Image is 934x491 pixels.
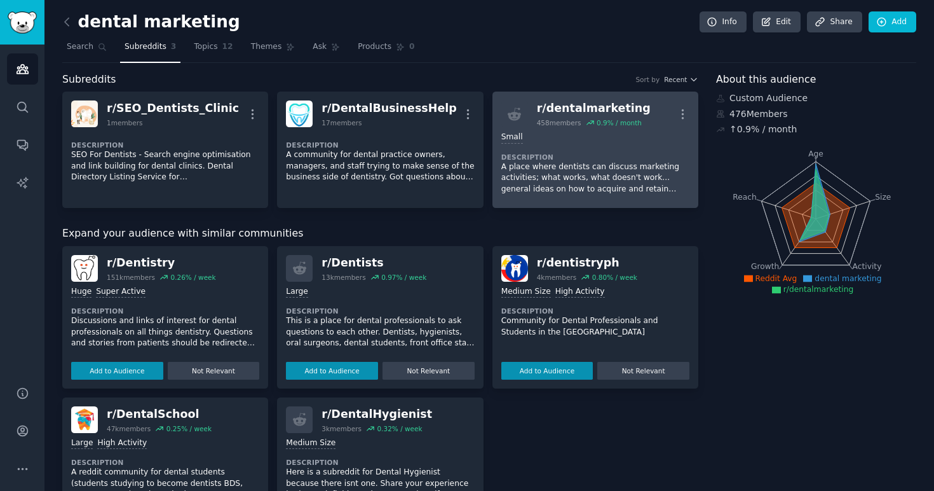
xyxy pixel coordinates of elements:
span: 0 [409,41,415,53]
dt: Description [286,307,474,315]
dt: Description [501,153,689,162]
div: 47k members [107,424,151,433]
span: About this audience [716,72,816,88]
div: Custom Audience [716,92,916,105]
a: SEO_Dentists_Clinicr/SEO_Dentists_Clinic1membersDescriptionSEO For Dentists - Search engine optim... [62,92,268,208]
span: Reddit Avg [755,274,797,283]
div: r/ SEO_Dentists_Clinic [107,100,239,116]
button: Not Relevant [382,362,475,380]
div: 0.80 % / week [592,273,637,282]
div: r/ dentalmarketing [537,100,651,116]
div: Small [501,132,523,144]
a: Info [700,11,747,33]
a: Share [807,11,862,33]
dt: Description [501,307,689,315]
h2: dental marketing [62,12,240,32]
div: 13k members [321,273,365,282]
p: SEO For Dentists - Search engine optimisation and link building for dental clinics. Dental Direct... [71,149,259,183]
div: Medium Size [501,286,551,298]
p: A place where dentists can discuss marketing activities; what works, what doesn't work... general... [501,162,689,195]
div: 0.97 % / week [381,273,426,282]
button: Add to Audience [501,362,593,380]
span: r/dentalmarketing [783,285,853,294]
button: Recent [664,75,698,84]
tspan: Activity [853,262,882,271]
div: ↑ 0.9 % / month [729,123,797,136]
span: Products [358,41,391,53]
img: DentalSchool [71,406,98,433]
span: Subreddits [125,41,166,53]
div: r/ Dentists [321,255,426,271]
button: Not Relevant [168,362,260,380]
dt: Description [286,141,474,149]
div: 0.32 % / week [377,424,422,433]
a: Search [62,37,111,63]
span: dental marketing [815,274,881,283]
span: Topics [194,41,217,53]
div: High Activity [555,286,605,298]
dt: Description [71,307,259,315]
tspan: Age [808,149,823,158]
div: Sort by [635,75,660,84]
tspan: Size [875,192,891,201]
tspan: Growth [751,262,779,271]
img: SEO_Dentists_Clinic [71,100,98,127]
div: r/ DentalSchool [107,406,212,422]
span: Expand your audience with similar communities [62,226,303,242]
p: Discussions and links of interest for dental professionals on all things dentistry. Questions and... [71,315,259,349]
span: Subreddits [62,72,116,88]
div: r/ dentistryph [537,255,637,271]
div: 0.26 % / week [170,273,215,282]
dt: Description [71,458,259,467]
button: Not Relevant [597,362,689,380]
span: Ask [313,41,327,53]
img: Dentistry [71,255,98,282]
div: Large [286,286,308,298]
div: High Activity [97,438,147,450]
span: 3 [171,41,177,53]
img: DentalBusinessHelp [286,100,313,127]
img: dentistryph [501,255,528,282]
a: Topics12 [189,37,237,63]
div: 458 members [537,118,581,127]
div: Large [71,438,93,450]
div: 3k members [321,424,362,433]
a: r/dentalmarketing458members0.9% / monthSmallDescriptionA place where dentists can discuss marketi... [492,92,698,208]
div: r/ DentalHygienist [321,406,432,422]
span: Search [67,41,93,53]
div: Super Active [96,286,146,298]
span: Recent [664,75,687,84]
span: 12 [222,41,233,53]
button: Add to Audience [286,362,378,380]
div: Huge [71,286,91,298]
a: DentalBusinessHelpr/DentalBusinessHelp17membersDescriptionA community for dental practice owners,... [277,92,483,208]
p: This is a place for dental professionals to ask questions to each other. Dentists, hygienists, or... [286,315,474,349]
a: Subreddits3 [120,37,180,63]
p: Community for Dental Professionals and Students in the [GEOGRAPHIC_DATA] [501,315,689,338]
button: Add to Audience [71,362,163,380]
div: 0.9 % / month [597,118,642,127]
tspan: Reach [733,192,757,201]
a: Ask [308,37,344,63]
div: r/ DentalBusinessHelp [321,100,456,116]
a: Products0 [353,37,419,63]
div: 0.25 % / week [166,424,212,433]
div: Medium Size [286,438,335,450]
img: GummySearch logo [8,11,37,34]
dt: Description [71,141,259,149]
a: Themes [247,37,300,63]
div: r/ Dentistry [107,255,216,271]
div: 1 members [107,118,143,127]
p: A community for dental practice owners, managers, and staff trying to make sense of the business ... [286,149,474,183]
a: Add [869,11,916,33]
a: Edit [753,11,801,33]
div: 151k members [107,273,155,282]
dt: Description [286,458,474,467]
span: Themes [251,41,282,53]
div: 17 members [321,118,362,127]
div: 4k members [537,273,577,282]
div: 476 Members [716,107,916,121]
